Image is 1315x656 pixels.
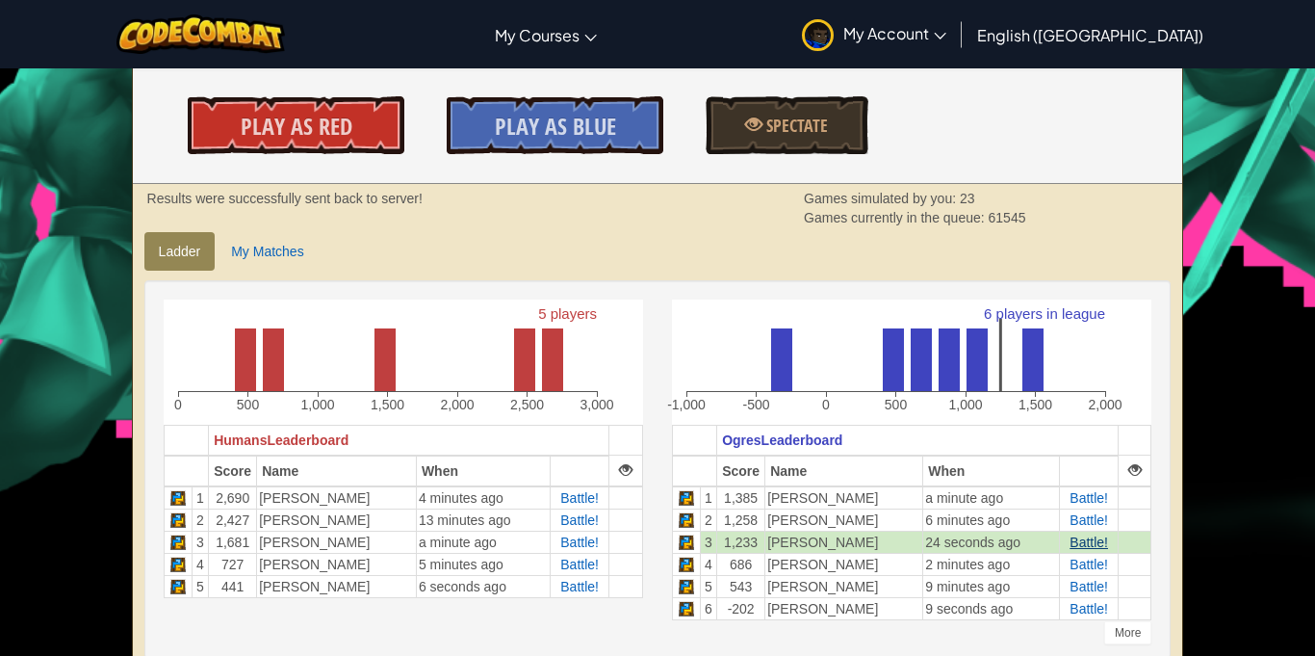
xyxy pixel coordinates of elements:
[1104,621,1151,644] div: More
[416,456,550,486] th: When
[209,531,257,553] td: 1,681
[560,490,599,506] a: Battle!
[923,531,1060,553] td: 24 seconds ago
[1070,490,1108,506] a: Battle!
[700,531,716,553] td: 3
[440,397,474,412] text: 2,000
[843,23,946,43] span: My Account
[717,575,765,597] td: 543
[765,486,923,510] td: [PERSON_NAME]
[217,232,318,271] a: My Matches
[672,575,700,597] td: Python
[236,397,259,412] text: 500
[1018,397,1052,412] text: 1,500
[560,579,599,594] a: Battle!
[804,191,960,206] span: Games simulated by you:
[192,509,209,531] td: 2
[1070,579,1108,594] a: Battle!
[209,486,257,510] td: 2,690
[192,575,209,597] td: 5
[164,509,192,531] td: Python
[560,557,599,572] a: Battle!
[802,19,834,51] img: avatar
[209,575,257,597] td: 441
[923,597,1060,619] td: 9 seconds ago
[984,305,1105,322] text: 6 players in league
[792,4,956,65] a: My Account
[174,397,182,412] text: 0
[257,456,417,486] th: Name
[257,553,417,575] td: [PERSON_NAME]
[672,531,700,553] td: Python
[717,486,765,510] td: 1,385
[717,597,765,619] td: -202
[742,397,769,412] text: -500
[416,575,550,597] td: 6 seconds ago
[700,553,716,575] td: 4
[667,397,706,412] text: -1,000
[538,305,597,322] text: 5 players
[804,210,988,225] span: Games currently in the queue:
[416,553,550,575] td: 5 minutes ago
[560,535,599,550] a: Battle!
[510,397,544,412] text: 2,500
[192,531,209,553] td: 3
[765,456,923,486] th: Name
[209,456,257,486] th: Score
[147,191,423,206] strong: Results were successfully sent back to server!
[977,25,1203,45] span: English ([GEOGRAPHIC_DATA])
[765,509,923,531] td: [PERSON_NAME]
[1070,535,1108,550] a: Battle!
[257,486,417,510] td: [PERSON_NAME]
[1070,601,1108,617] span: Battle!
[267,433,348,448] span: Leaderboard
[164,531,192,553] td: Python
[371,397,404,412] text: 1,500
[923,486,1060,510] td: a minute ago
[495,111,616,142] span: Play As Blue
[765,553,923,575] td: [PERSON_NAME]
[560,512,599,528] a: Battle!
[923,509,1060,531] td: 6 minutes ago
[717,553,765,575] td: 686
[765,597,923,619] td: [PERSON_NAME]
[416,509,550,531] td: 13 minutes ago
[762,114,828,138] span: Spectate
[495,25,580,45] span: My Courses
[241,111,352,142] span: Play As Red
[672,597,700,619] td: Python
[672,553,700,575] td: Python
[116,14,285,54] img: CodeCombat logo
[300,397,334,412] text: 1,000
[257,509,417,531] td: [PERSON_NAME]
[989,210,1026,225] span: 61545
[209,553,257,575] td: 727
[717,509,765,531] td: 1,258
[257,575,417,597] td: [PERSON_NAME]
[485,9,606,61] a: My Courses
[923,575,1060,597] td: 9 minutes ago
[717,456,765,486] th: Score
[192,486,209,510] td: 1
[960,191,975,206] span: 23
[923,553,1060,575] td: 2 minutes ago
[706,96,867,154] a: Spectate
[700,575,716,597] td: 5
[257,531,417,553] td: [PERSON_NAME]
[672,509,700,531] td: Python
[765,531,923,553] td: [PERSON_NAME]
[717,531,765,553] td: 1,233
[1070,512,1108,528] a: Battle!
[722,433,761,448] span: Ogres
[164,575,192,597] td: Python
[580,397,613,412] text: 3,000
